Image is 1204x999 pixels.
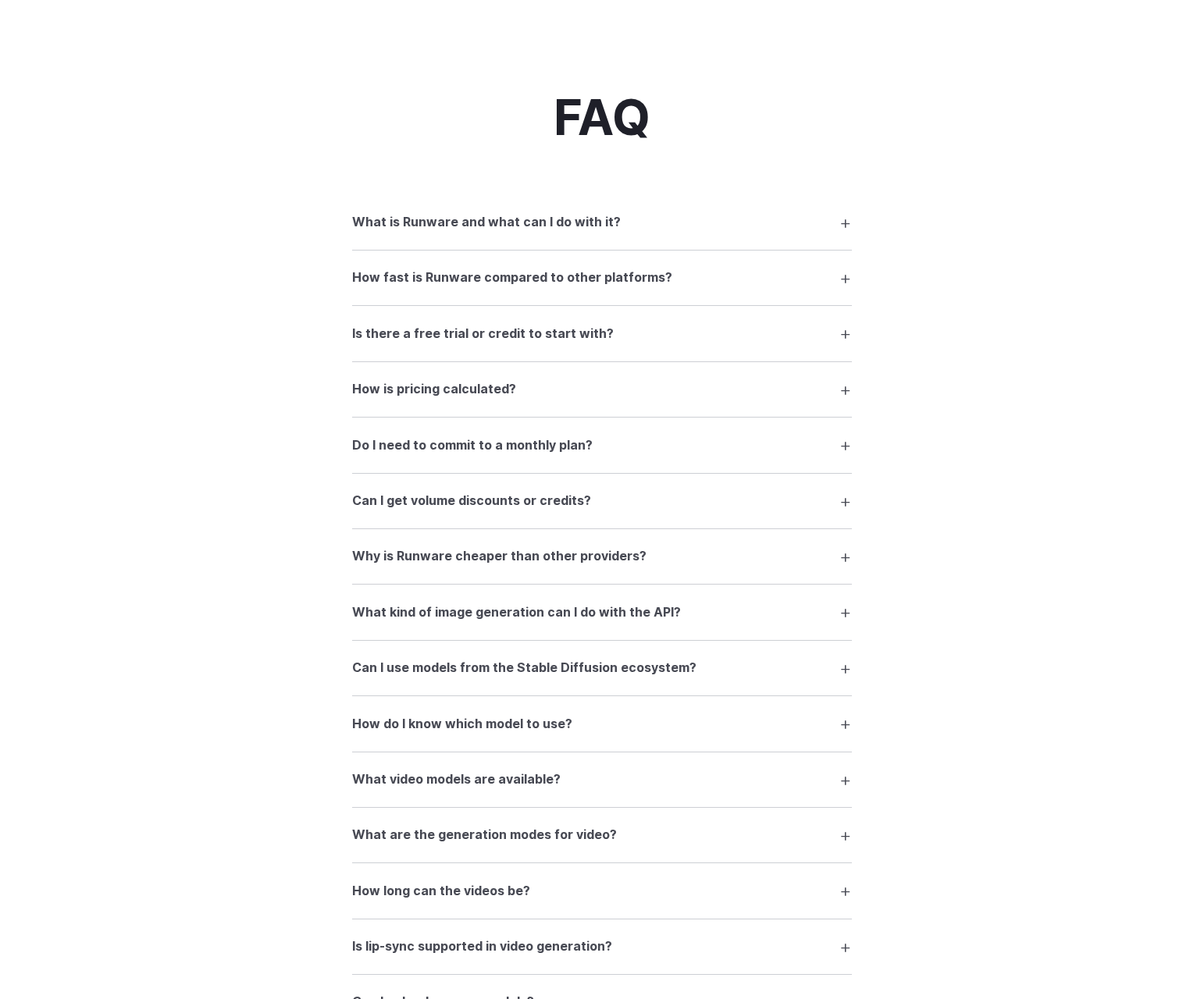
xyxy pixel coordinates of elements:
summary: What are the generation modes for video? [352,820,852,850]
summary: How long can the videos be? [352,876,852,905]
h3: What is Runware and what can I do with it? [352,212,621,233]
summary: How do I know which model to use? [352,709,852,738]
summary: Can I get volume discounts or credits? [352,486,852,516]
h3: What are the generation modes for video? [352,825,617,845]
h3: How fast is Runware compared to other platforms? [352,268,672,288]
summary: What kind of image generation can I do with the API? [352,597,852,627]
h3: What kind of image generation can I do with the API? [352,603,681,623]
summary: How fast is Runware compared to other platforms? [352,263,852,293]
summary: How is pricing calculated? [352,375,852,404]
h2: FAQ [554,91,650,144]
h3: How do I know which model to use? [352,714,572,734]
summary: Is lip-sync supported in video generation? [352,932,852,962]
h3: What video models are available? [352,770,561,790]
summary: Is there a free trial or credit to start with? [352,318,852,348]
summary: What video models are available? [352,765,852,795]
summary: Why is Runware cheaper than other providers? [352,542,852,571]
h3: How long can the videos be? [352,881,530,901]
summary: What is Runware and what can I do with it? [352,208,852,237]
h3: Is lip-sync supported in video generation? [352,937,612,957]
h3: Can I get volume discounts or credits? [352,491,591,511]
h3: How is pricing calculated? [352,379,516,400]
h3: Is there a free trial or credit to start with? [352,324,614,344]
h3: Why is Runware cheaper than other providers? [352,546,647,567]
h3: Do I need to commit to a monthly plan? [352,436,593,456]
summary: Can I use models from the Stable Diffusion ecosystem? [352,653,852,683]
summary: Do I need to commit to a monthly plan? [352,430,852,460]
h3: Can I use models from the Stable Diffusion ecosystem? [352,658,696,678]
